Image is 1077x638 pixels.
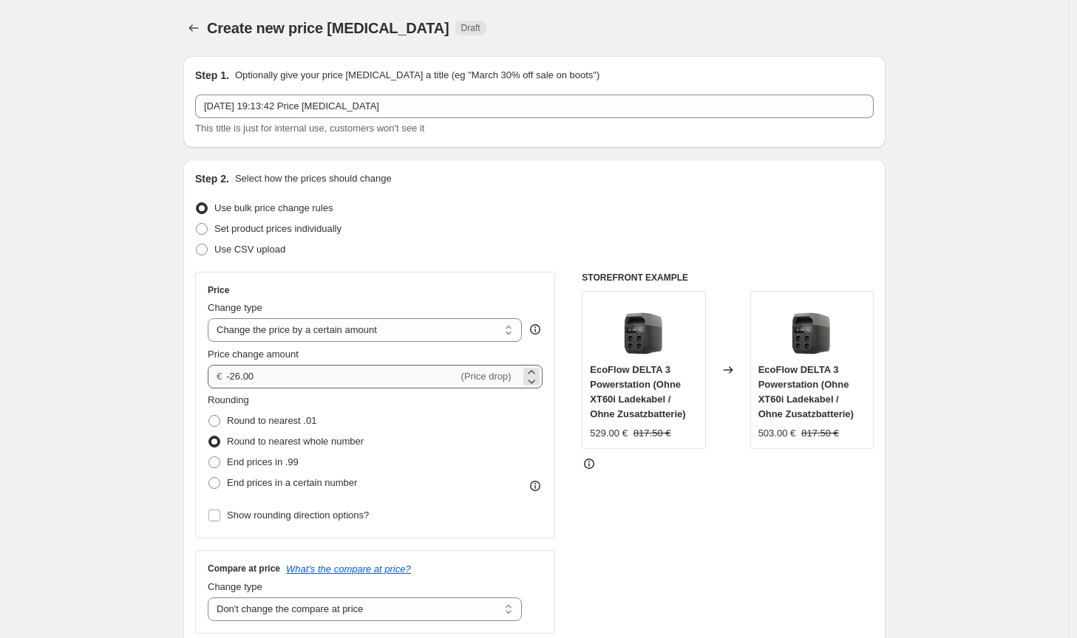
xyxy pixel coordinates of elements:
[208,284,229,296] h3: Price
[195,68,229,83] h2: Step 1.
[235,171,392,186] p: Select how the prices should change
[227,510,369,521] span: Show rounding direction options?
[633,426,671,441] strike: 817.50 €
[461,22,480,34] span: Draft
[208,581,262,592] span: Change type
[782,299,841,358] img: 12_eda10da6-c3d1-4c84-99ec-81ae8d7f9fa9_80x.webp
[214,223,342,234] span: Set product prices individually
[582,272,874,284] h6: STOREFRONT EXAMPLE
[227,415,316,426] span: Round to nearest .01
[195,171,229,186] h2: Step 2.
[758,426,796,441] div: 503.00 €
[614,299,673,358] img: 12_eda10da6-c3d1-4c84-99ec-81ae8d7f9fa9_80x.webp
[590,426,628,441] div: 529.00 €
[217,371,222,382] span: €
[227,436,364,447] span: Round to nearest whole number
[214,244,285,255] span: Use CSV upload
[183,18,204,38] button: Price change jobs
[207,20,449,36] span: Create new price [MEDICAL_DATA]
[227,456,299,467] span: End prices in .99
[208,394,249,405] span: Rounding
[208,563,280,574] h3: Compare at price
[461,371,512,382] span: (Price drop)
[214,202,333,213] span: Use bulk price change rules
[758,364,854,419] span: EcoFlow DELTA 3 Powerstation (Ohne XT60i Ladekabel / Ohne Zusatzbatterie)
[226,365,458,388] input: -10.00
[286,563,411,574] button: What's the compare at price?
[528,322,543,337] div: help
[208,349,299,360] span: Price change amount
[227,477,357,488] span: End prices in a certain number
[208,302,262,313] span: Change type
[235,68,599,83] p: Optionally give your price [MEDICAL_DATA] a title (eg "March 30% off sale on boots")
[195,95,874,118] input: 30% off holiday sale
[195,123,424,134] span: This title is just for internal use, customers won't see it
[590,364,685,419] span: EcoFlow DELTA 3 Powerstation (Ohne XT60i Ladekabel / Ohne Zusatzbatterie)
[801,426,839,441] strike: 817.50 €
